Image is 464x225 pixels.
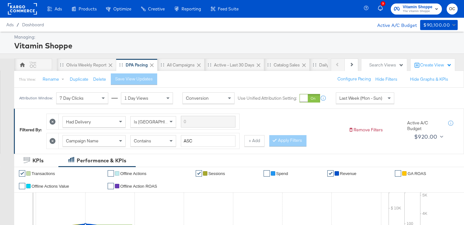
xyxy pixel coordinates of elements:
[244,135,265,147] button: + Add
[412,132,445,142] button: $920.00
[181,6,201,11] span: Reporting
[70,76,88,82] button: Duplicate
[38,74,71,85] button: Rename
[313,63,316,66] div: Drag to reorder tab
[134,138,151,144] span: Contains
[79,6,97,11] span: Products
[120,184,157,189] span: Offline Action ROAS
[208,171,225,176] span: Sessions
[449,5,455,13] span: OC
[14,40,456,51] div: Vitamin Shoppe
[66,138,98,144] span: Campaign Name
[186,95,209,101] span: Conversion
[375,76,397,82] button: Hide Filters
[161,63,164,66] div: Drag to reorder tab
[167,62,195,68] div: All Campaigns
[319,62,343,68] div: Daily Report
[148,6,165,11] span: Creative
[181,116,235,128] input: Enter a search term
[276,171,288,176] span: Spend
[108,170,114,177] a: ✔
[214,62,254,68] div: Active - Last 30 Days
[339,95,382,101] span: Last Week (Mon - Sun)
[340,171,356,176] span: Revenue
[407,171,426,176] span: GA ROAS
[32,171,55,176] span: Transactions
[218,6,239,11] span: Feed Suite
[208,63,211,66] div: Drag to reorder tab
[120,171,146,176] span: Offline Actions
[181,135,235,147] input: Enter a search term
[19,77,36,82] div: This View:
[119,63,123,66] div: Drag to reorder tab
[32,184,69,189] span: Offline Actions Value
[113,6,131,11] span: Optimize
[134,119,182,125] span: Is [GEOGRAPHIC_DATA]
[414,132,437,141] div: $920.00
[124,95,148,101] span: 1 Day Views
[327,170,334,177] a: ✔
[264,170,270,177] a: ✔
[60,95,84,101] span: 7 Day Clicks
[126,62,148,68] div: DPA Pacing
[238,95,297,101] label: Use Unified Attribution Setting:
[369,62,404,68] div: Search Views
[410,76,448,82] button: Hide Graphs & KPIs
[33,157,44,164] div: KPIs
[381,1,385,6] div: 3
[14,22,22,27] span: /
[30,63,36,69] div: OC
[196,170,202,177] a: ✔
[371,20,417,29] div: Active A/C Budget
[19,183,25,189] a: ✔
[6,22,14,27] span: Ads
[420,20,458,30] button: $90,100.00
[348,127,383,133] button: Remove Filters
[423,21,450,29] div: $90,100.00
[420,62,452,68] div: Create View
[274,62,300,68] div: Catalog Sales
[66,62,106,68] div: Olivia Weekly Report
[333,73,375,85] button: Configure Pacing
[395,170,401,177] a: ✔
[55,6,62,11] span: Ads
[403,9,432,14] span: The Vitamin Shoppe
[22,22,44,27] a: Dashboard
[377,3,388,15] button: 3
[77,157,126,164] div: Performance & KPIs
[60,63,63,66] div: Drag to reorder tab
[19,170,25,177] a: ✔
[66,119,91,125] span: Had Delivery
[447,3,458,15] button: OC
[19,96,53,100] div: Attribution Window:
[403,4,432,10] span: Vitamin Shoppe
[407,120,442,132] div: Active A/C Budget
[391,3,442,15] button: Vitamin ShoppeThe Vitamin Shoppe
[14,34,456,40] div: Managing:
[20,127,42,133] div: Filtered By:
[93,76,106,82] button: Delete
[267,63,271,66] div: Drag to reorder tab
[108,183,114,189] a: ✔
